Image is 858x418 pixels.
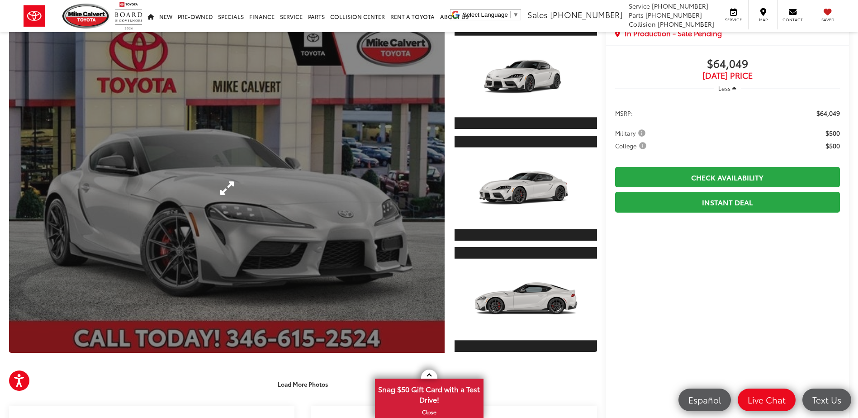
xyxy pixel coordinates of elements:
[550,9,622,20] span: [PHONE_NUMBER]
[453,147,598,229] img: 2026 Toyota GR Supra 3.0 Premium
[615,141,649,150] button: College
[782,17,803,23] span: Contact
[453,259,598,341] img: 2026 Toyota GR Supra 3.0 Premium
[658,19,714,28] span: [PHONE_NUMBER]
[527,9,548,20] span: Sales
[463,11,508,18] span: Select Language
[825,128,840,138] span: $500
[615,141,648,150] span: College
[510,11,511,18] span: ​
[455,246,597,353] a: Expand Photo 3
[808,394,846,405] span: Text Us
[625,28,722,38] span: In Production - Sale Pending
[376,380,483,407] span: Snag $50 Gift Card with a Test Drive!
[718,84,730,92] span: Less
[753,17,773,23] span: Map
[684,394,725,405] span: Español
[723,17,744,23] span: Service
[615,57,840,71] span: $64,049
[271,376,334,392] button: Load More Photos
[615,128,649,138] button: Military
[825,141,840,150] span: $500
[615,109,633,118] span: MSRP:
[738,389,796,411] a: Live Chat
[818,17,838,23] span: Saved
[615,192,840,212] a: Instant Deal
[463,11,519,18] a: Select Language​
[652,1,708,10] span: [PHONE_NUMBER]
[615,71,840,80] span: [DATE] PRICE
[678,389,731,411] a: Español
[9,23,445,353] a: Expand Photo 0
[615,167,840,187] a: Check Availability
[513,11,519,18] span: ▼
[816,109,840,118] span: $64,049
[645,10,702,19] span: [PHONE_NUMBER]
[62,4,110,28] img: Mike Calvert Toyota
[629,10,644,19] span: Parts
[714,80,741,96] button: Less
[629,1,650,10] span: Service
[615,128,647,138] span: Military
[455,135,597,242] a: Expand Photo 2
[455,23,597,130] a: Expand Photo 1
[629,19,656,28] span: Collision
[743,394,790,405] span: Live Chat
[453,36,598,118] img: 2026 Toyota GR Supra 3.0 Premium
[802,389,851,411] a: Text Us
